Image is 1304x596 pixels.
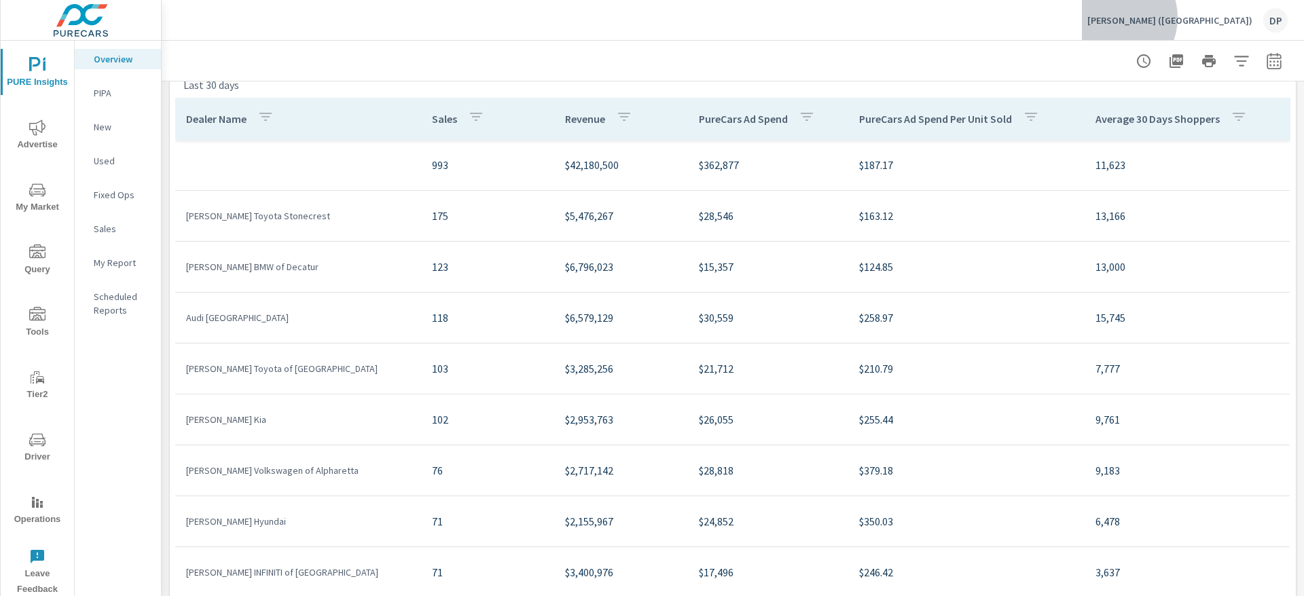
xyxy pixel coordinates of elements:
[565,564,677,580] p: $3,400,976
[859,112,1012,126] p: PureCars Ad Spend Per Unit Sold
[432,462,544,479] p: 76
[1095,564,1279,580] p: 3,637
[699,513,837,529] p: $24,852
[75,286,161,320] div: Scheduled Reports
[186,362,410,375] p: [PERSON_NAME] Toyota of [GEOGRAPHIC_DATA]
[699,310,837,326] p: $30,559
[186,464,410,477] p: [PERSON_NAME] Volkswagen of Alpharetta
[5,432,70,465] span: Driver
[75,49,161,69] div: Overview
[565,513,677,529] p: $2,155,967
[186,515,410,528] p: [PERSON_NAME] Hyundai
[1095,513,1279,529] p: 6,478
[699,360,837,377] p: $21,712
[859,513,1074,529] p: $350.03
[859,462,1074,479] p: $379.18
[186,311,410,324] p: Audi [GEOGRAPHIC_DATA]
[1087,14,1252,26] p: [PERSON_NAME] ([GEOGRAPHIC_DATA])
[699,411,837,428] p: $26,055
[432,513,544,529] p: 71
[94,154,150,168] p: Used
[859,411,1074,428] p: $255.44
[75,253,161,273] div: My Report
[1228,48,1255,75] button: Apply Filters
[699,157,837,173] p: $362,877
[699,564,837,580] p: $17,496
[565,411,677,428] p: $2,953,763
[1095,259,1279,275] p: 13,000
[5,182,70,215] span: My Market
[565,310,677,326] p: $6,579,129
[186,209,410,223] p: [PERSON_NAME] Toyota Stonecrest
[75,117,161,137] div: New
[186,112,247,126] p: Dealer Name
[565,157,677,173] p: $42,180,500
[1095,360,1279,377] p: 7,777
[1261,48,1288,75] button: Select Date Range
[859,157,1074,173] p: $187.17
[1195,48,1222,75] button: Print Report
[699,462,837,479] p: $28,818
[565,112,605,126] p: Revenue
[183,77,239,93] p: Last 30 days
[1163,48,1190,75] button: "Export Report to PDF"
[186,260,410,274] p: [PERSON_NAME] BMW of Decatur
[1095,112,1220,126] p: Average 30 Days Shoppers
[94,256,150,269] p: My Report
[859,360,1074,377] p: $210.79
[1095,411,1279,428] p: 9,761
[5,307,70,340] span: Tools
[94,188,150,202] p: Fixed Ops
[432,360,544,377] p: 103
[94,290,150,317] p: Scheduled Reports
[565,259,677,275] p: $6,796,023
[432,564,544,580] p: 71
[1095,310,1279,326] p: 15,745
[5,244,70,278] span: Query
[699,208,837,224] p: $28,546
[859,259,1074,275] p: $124.85
[5,57,70,90] span: PURE Insights
[565,462,677,479] p: $2,717,142
[699,259,837,275] p: $15,357
[1095,462,1279,479] p: 9,183
[699,112,788,126] p: PureCars Ad Spend
[565,208,677,224] p: $5,476,267
[859,208,1074,224] p: $163.12
[1095,208,1279,224] p: 13,166
[565,360,677,377] p: $3,285,256
[1263,8,1288,33] div: DP
[186,413,410,426] p: [PERSON_NAME] Kia
[5,119,70,153] span: Advertise
[432,157,544,173] p: 993
[432,411,544,428] p: 102
[94,222,150,236] p: Sales
[75,83,161,103] div: PIPA
[432,310,544,326] p: 118
[75,185,161,205] div: Fixed Ops
[1095,157,1279,173] p: 11,623
[5,369,70,403] span: Tier2
[94,120,150,134] p: New
[5,494,70,527] span: Operations
[432,259,544,275] p: 123
[432,112,457,126] p: Sales
[75,151,161,171] div: Used
[94,86,150,100] p: PIPA
[859,564,1074,580] p: $246.42
[94,52,150,66] p: Overview
[186,565,410,579] p: [PERSON_NAME] INFINITI of [GEOGRAPHIC_DATA]
[432,208,544,224] p: 175
[75,219,161,239] div: Sales
[859,310,1074,326] p: $258.97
